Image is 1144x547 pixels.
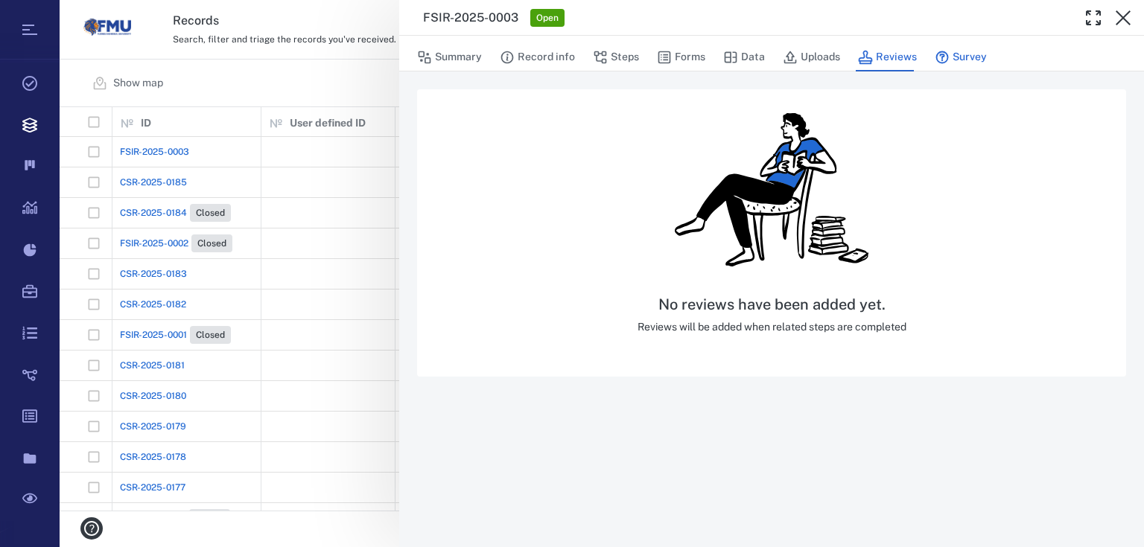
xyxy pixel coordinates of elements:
[657,43,705,71] button: Forms
[423,9,518,27] h3: FSIR-2025-0003
[1078,3,1108,33] button: Toggle Fullscreen
[500,43,575,71] button: Record info
[593,43,639,71] button: Steps
[638,295,906,314] h5: No reviews have been added yet.
[1108,3,1138,33] button: Close
[723,43,765,71] button: Data
[34,10,64,24] span: Help
[783,43,840,71] button: Uploads
[533,12,562,25] span: Open
[638,320,906,335] p: Reviews will be added when related steps are completed
[858,43,917,71] button: Reviews
[935,43,987,71] button: Survey
[417,43,482,71] button: Summary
